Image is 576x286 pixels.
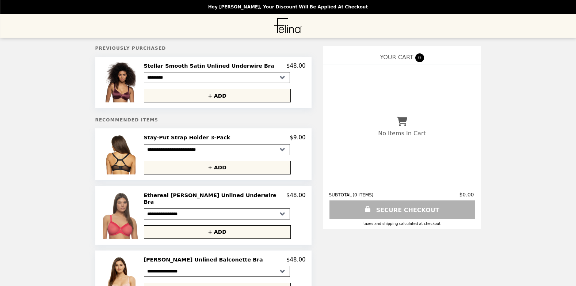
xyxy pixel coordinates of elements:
select: Select a product variant [144,208,290,219]
h2: [PERSON_NAME] Unlined Balconette Bra [144,256,266,263]
p: Hey [PERSON_NAME], your discount will be applied at checkout [208,4,368,10]
span: SUBTOTAL [329,192,353,197]
h2: Stellar Smooth Satin Unlined Underwire Bra [144,63,277,69]
select: Select a product variant [144,144,290,155]
div: Taxes and Shipping calculated at checkout [329,222,475,226]
span: 0 [415,53,424,62]
img: Brand Logo [274,18,302,33]
img: Stay-Put Strap Holder 3-Pack [106,134,137,174]
span: ( 0 ITEMS ) [352,192,373,197]
select: Select a product variant [144,266,290,277]
button: + ADD [144,225,291,239]
h2: Ethereal [PERSON_NAME] Unlined Underwire Bra [144,192,287,206]
p: $48.00 [286,63,306,69]
h5: Recommended Items [95,117,312,123]
p: $9.00 [290,134,306,141]
p: $48.00 [286,256,306,263]
span: YOUR CART [380,54,413,61]
select: Select a product variant [144,72,290,83]
span: $0.00 [459,192,475,197]
img: Ethereal Sheer Mesh Unlined Underwire Bra [103,192,140,239]
h5: Previously Purchased [95,46,312,51]
img: Stellar Smooth Satin Unlined Underwire Bra [106,63,137,102]
h2: Stay-Put Strap Holder 3-Pack [144,134,233,141]
p: $48.00 [286,192,306,206]
button: + ADD [144,161,291,174]
p: No Items In Cart [378,130,426,137]
button: + ADD [144,89,291,102]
